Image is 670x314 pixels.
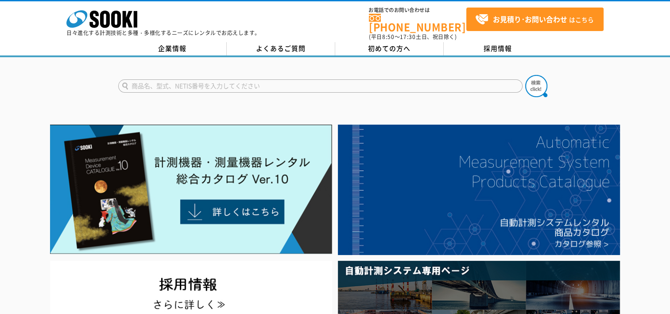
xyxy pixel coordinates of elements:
[369,33,457,41] span: (平日 ～ 土日、祝日除く)
[466,8,604,31] a: お見積り･お問い合わせはこちら
[525,75,547,97] img: btn_search.png
[118,79,523,93] input: 商品名、型式、NETIS番号を入力してください
[66,30,260,35] p: 日々進化する計測技術と多種・多様化するニーズにレンタルでお応えします。
[493,14,567,24] strong: お見積り･お問い合わせ
[118,42,227,55] a: 企業情報
[382,33,395,41] span: 8:50
[444,42,552,55] a: 採用情報
[369,8,466,13] span: お電話でのお問い合わせは
[338,125,620,255] img: 自動計測システムカタログ
[335,42,444,55] a: 初めての方へ
[400,33,416,41] span: 17:30
[368,43,411,53] span: 初めての方へ
[369,14,466,32] a: [PHONE_NUMBER]
[50,125,332,254] img: Catalog Ver10
[475,13,594,26] span: はこちら
[227,42,335,55] a: よくあるご質問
